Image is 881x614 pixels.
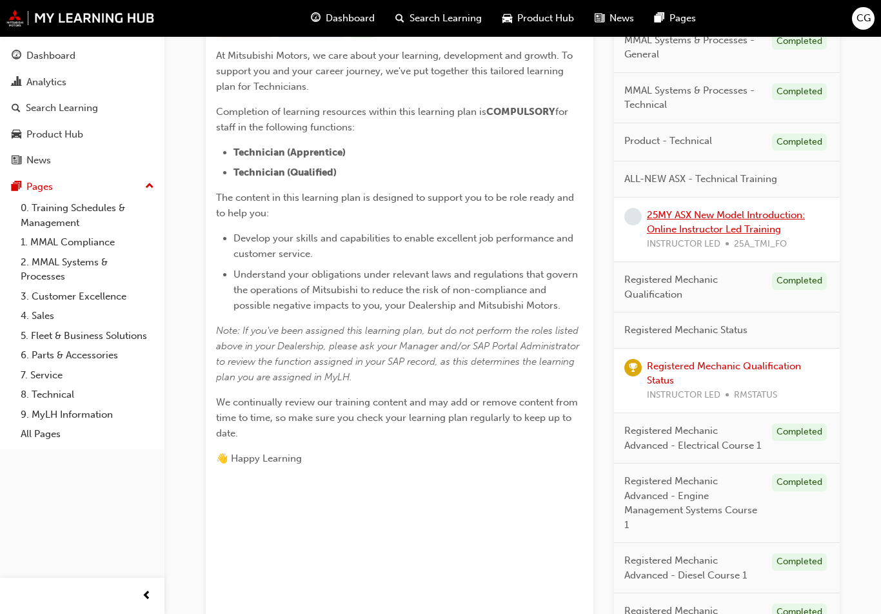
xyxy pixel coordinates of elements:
div: Dashboard [26,48,75,63]
div: Analytics [26,75,66,90]
a: Product Hub [5,123,159,147]
span: INSTRUCTOR LED [647,388,720,403]
a: pages-iconPages [644,5,706,32]
span: up-icon [145,178,154,195]
span: search-icon [395,10,404,26]
span: guage-icon [311,10,321,26]
span: news-icon [595,10,604,26]
button: Pages [5,175,159,199]
a: Search Learning [5,96,159,120]
span: Registered Mechanic Qualification [624,272,762,302]
a: 9. MyLH Information [15,405,159,425]
div: Completed [772,272,827,290]
img: mmal [6,10,155,26]
span: Understand your obligations under relevant laws and regulations that govern the operations of Mit... [233,269,580,311]
span: Registered Mechanic Advanced - Engine Management Systems Course 1 [624,474,762,532]
span: MMAL Systems & Processes - Technical [624,83,762,112]
a: 6. Parts & Accessories [15,345,159,365]
span: INSTRUCTOR LED [647,237,720,252]
div: Product Hub [26,127,83,142]
a: 0. Training Schedules & Management [15,198,159,232]
div: Completed [772,553,827,571]
span: Dashboard [326,11,375,26]
span: Search Learning [410,11,482,26]
a: 7. Service [15,365,159,385]
span: CG [856,11,871,26]
span: Technician (Qualified) [233,167,337,178]
a: 1. MMAL Compliance [15,232,159,252]
span: chart-icon [12,77,21,88]
span: guage-icon [12,50,21,62]
span: COMPULSORY [486,106,555,118]
span: for staff in the following functions: [216,106,571,133]
div: Completed [772,424,827,441]
span: Technician (Apprentice) [233,147,346,158]
span: Product Hub [517,11,574,26]
a: search-iconSearch Learning [385,5,492,32]
a: Registered Mechanic Qualification Status [647,360,801,387]
a: 4. Sales [15,306,159,326]
span: car-icon [12,129,21,141]
span: car-icon [502,10,512,26]
a: Dashboard [5,44,159,68]
a: News [5,148,159,172]
span: pages-icon [655,10,664,26]
span: Develop your skills and capabilities to enable excellent job performance and customer service. [233,232,576,260]
span: learningRecordVerb_NONE-icon [624,208,642,225]
span: MMAL Systems & Processes - General [624,33,762,62]
span: 👋 Happy Learning [216,453,302,464]
button: CG [852,7,875,30]
div: Completed [772,83,827,101]
div: News [26,153,51,168]
span: We continually review our training content and may add or remove content from time to time, so ma... [216,396,580,439]
span: ALL-NEW ASX - Technical Training [624,172,777,187]
span: prev-icon [142,588,152,604]
span: Pages [669,11,696,26]
a: Analytics [5,70,159,94]
div: Completed [772,134,827,151]
a: 8. Technical [15,385,159,405]
span: Registered Mechanic Status [624,323,747,338]
span: News [609,11,634,26]
span: 25A_TMI_FO [734,237,787,252]
span: Note: If you've been assigned this learning plan, but do not perform the roles listed above in yo... [216,325,582,383]
a: 25MY ASX New Model Introduction: Online Instructor Led Training [647,209,805,236]
a: news-iconNews [584,5,644,32]
div: Search Learning [26,101,98,116]
span: pages-icon [12,181,21,193]
div: Completed [772,474,827,491]
span: At Mitsubishi Motors, we care about your learning, development and growth. To support you and you... [216,50,575,92]
span: search-icon [12,103,21,114]
div: Pages [26,179,53,194]
span: learningRecordVerb_ACHIEVE-icon [624,359,642,376]
span: Registered Mechanic Advanced - Electrical Course 1 [624,424,762,453]
span: Completion of learning resources within this learning plan is [216,106,486,118]
span: news-icon [12,155,21,167]
span: Registered Mechanic Advanced - Diesel Course 1 [624,553,762,582]
div: Completed [772,33,827,50]
a: 3. Customer Excellence [15,287,159,307]
a: All Pages [15,424,159,444]
span: Product - Technical [624,134,712,148]
a: 2. MMAL Systems & Processes [15,252,159,287]
span: RMSTATUS [734,388,777,403]
a: car-iconProduct Hub [492,5,584,32]
a: 5. Fleet & Business Solutions [15,326,159,346]
a: guage-iconDashboard [301,5,385,32]
span: The content in this learning plan is designed to support you to be role ready and to help you: [216,192,577,219]
button: DashboardAnalyticsSearch LearningProduct HubNews [5,41,159,175]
